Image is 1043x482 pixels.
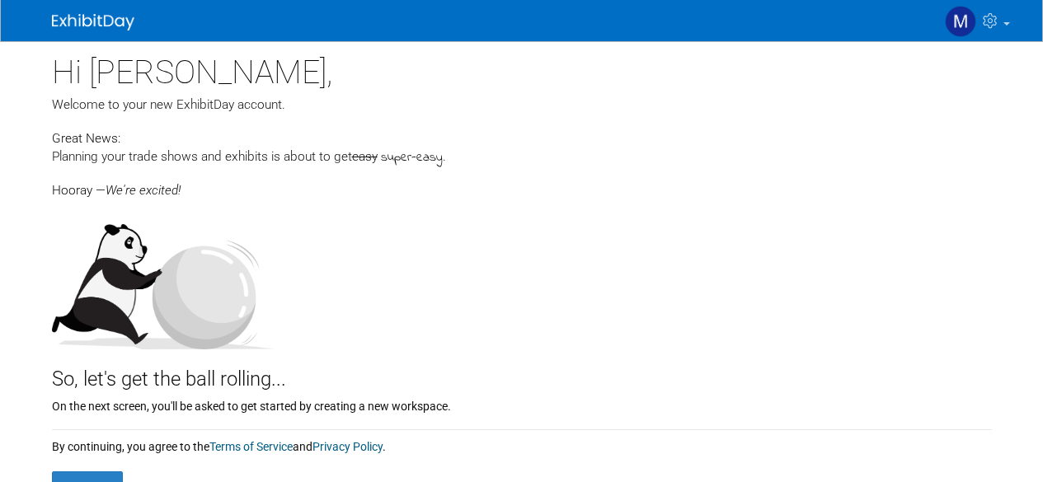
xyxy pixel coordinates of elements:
img: Michelle Faison [945,6,976,37]
span: super-easy [381,148,443,167]
a: Privacy Policy [312,440,383,453]
a: Terms of Service [209,440,293,453]
div: Welcome to your new ExhibitDay account. [52,96,992,114]
div: Planning your trade shows and exhibits is about to get . [52,147,992,167]
img: ExhibitDay [52,14,134,30]
div: Hooray — [52,167,992,199]
div: Hi [PERSON_NAME], [52,41,992,96]
img: Let's get the ball rolling [52,208,275,349]
div: On the next screen, you'll be asked to get started by creating a new workspace. [52,394,992,414]
div: Great News: [52,129,992,147]
div: So, let's get the ball rolling... [52,349,992,394]
span: easy [352,149,378,164]
div: By continuing, you agree to the and . [52,430,992,455]
span: We're excited! [106,183,181,198]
